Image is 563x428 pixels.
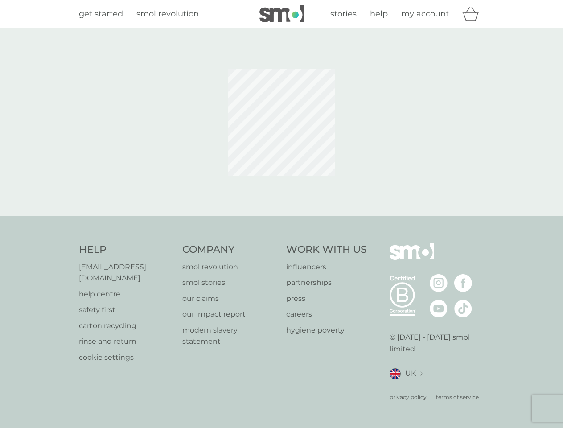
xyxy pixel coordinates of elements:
[401,9,449,19] span: my account
[79,261,174,284] a: [EMAIL_ADDRESS][DOMAIN_NAME]
[390,368,401,379] img: UK flag
[79,243,174,257] h4: Help
[405,368,416,379] span: UK
[430,274,448,292] img: visit the smol Instagram page
[370,8,388,21] a: help
[390,332,485,354] p: © [DATE] - [DATE] smol limited
[430,300,448,317] img: visit the smol Youtube page
[79,320,174,332] a: carton recycling
[79,336,174,347] a: rinse and return
[182,277,277,288] a: smol stories
[454,300,472,317] img: visit the smol Tiktok page
[390,243,434,273] img: smol
[182,243,277,257] h4: Company
[136,9,199,19] span: smol revolution
[370,9,388,19] span: help
[259,5,304,22] img: smol
[79,352,174,363] a: cookie settings
[79,288,174,300] a: help centre
[286,243,367,257] h4: Work With Us
[79,8,123,21] a: get started
[286,325,367,336] a: hygiene poverty
[454,274,472,292] img: visit the smol Facebook page
[330,9,357,19] span: stories
[79,9,123,19] span: get started
[390,393,427,401] a: privacy policy
[286,293,367,305] a: press
[286,261,367,273] a: influencers
[182,261,277,273] a: smol revolution
[286,277,367,288] a: partnerships
[436,393,479,401] a: terms of service
[462,5,485,23] div: basket
[79,304,174,316] a: safety first
[420,371,423,376] img: select a new location
[286,309,367,320] a: careers
[182,293,277,305] a: our claims
[182,325,277,347] a: modern slavery statement
[136,8,199,21] a: smol revolution
[330,8,357,21] a: stories
[401,8,449,21] a: my account
[182,309,277,320] a: our impact report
